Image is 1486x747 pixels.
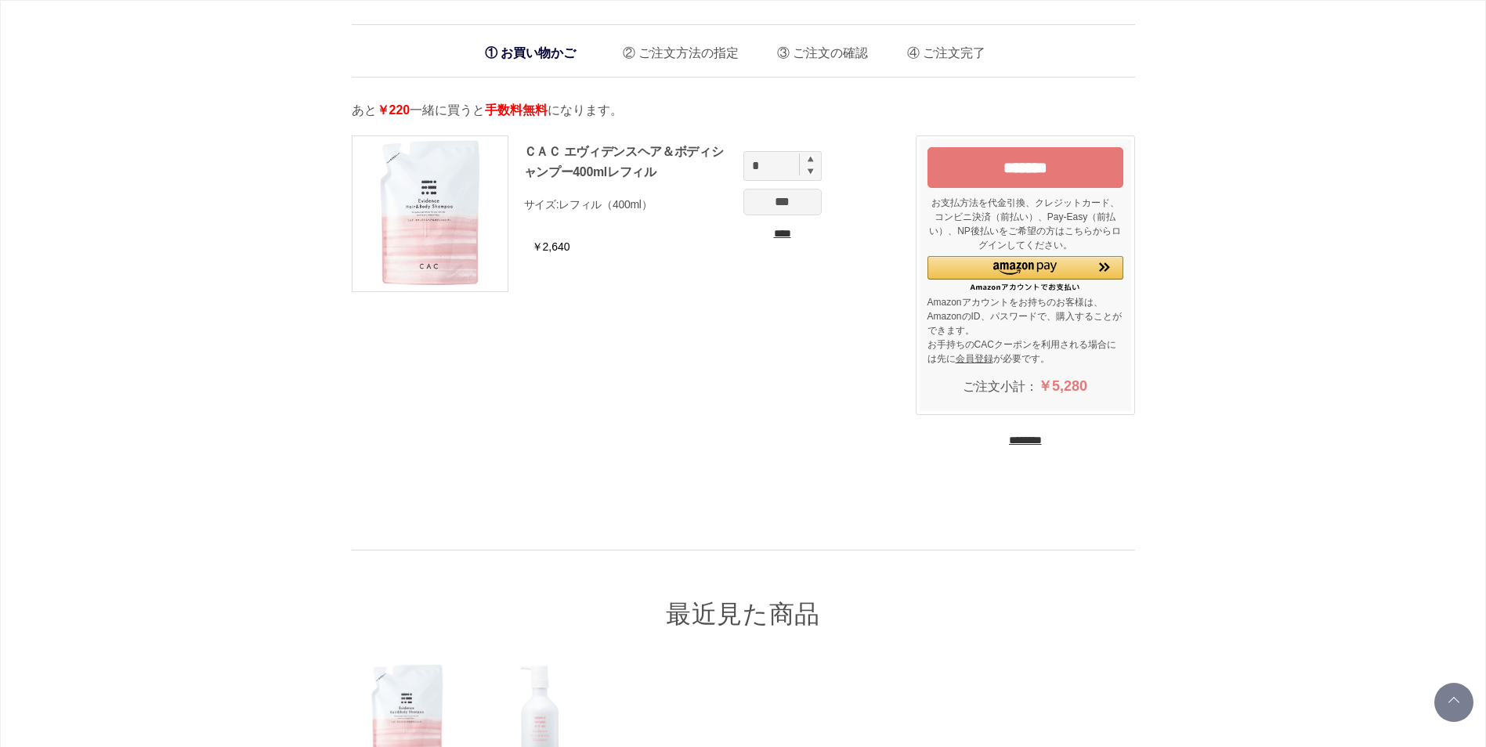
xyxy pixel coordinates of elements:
span: レフィル（400ml） [559,198,652,211]
p: お支払方法を代金引換、クレジットカード、コンビニ決済（前払い）、Pay-Easy（前払い）、NP後払いをご希望の方はこちらからログインしてください。 [927,196,1123,252]
p: あと 一緒に買うと になります。 [352,101,1135,120]
div: Amazon Pay - Amazonアカウントをお使いください [927,256,1123,291]
div: 最近見た商品 [352,550,1135,631]
img: spinminus.gif [808,168,814,175]
li: ご注文完了 [895,33,985,65]
p: サイズ: [524,197,736,212]
img: spinplus.gif [808,156,814,162]
span: 手数料無料 [485,103,548,117]
li: ご注文方法の指定 [611,33,739,65]
a: 会員登録 [956,353,993,364]
li: ご注文の確認 [765,33,868,65]
span: ￥220 [377,103,410,117]
img: ＣＡＣ エヴィデンスヘア＆ボディシャンプー400mlレフィル [353,136,508,291]
div: ご注文小計： [927,370,1123,403]
a: ＣＡＣ エヴィデンスヘア＆ボディシャンプー400mlレフィル [524,145,724,179]
span: ￥5,280 [1038,378,1087,394]
p: Amazonアカウントをお持ちのお客様は、AmazonのID、パスワードで、購入することができます。 お手持ちのCACクーポンを利用される場合には先に が必要です。 [927,295,1123,366]
li: お買い物かご [477,37,584,69]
